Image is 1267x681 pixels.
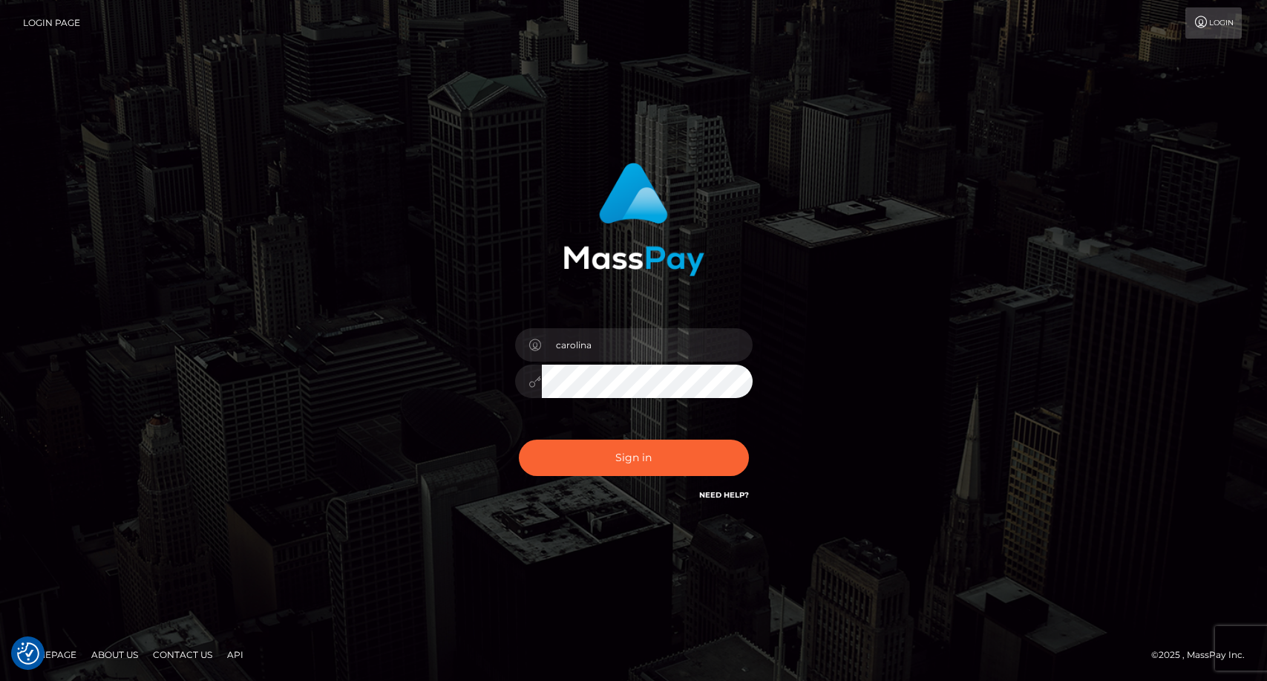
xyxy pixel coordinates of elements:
[17,642,39,665] button: Consent Preferences
[699,490,749,500] a: Need Help?
[85,643,144,666] a: About Us
[1151,647,1256,663] div: © 2025 , MassPay Inc.
[147,643,218,666] a: Contact Us
[16,643,82,666] a: Homepage
[519,440,749,476] button: Sign in
[563,163,704,276] img: MassPay Login
[1185,7,1242,39] a: Login
[17,642,39,665] img: Revisit consent button
[542,328,753,362] input: Username...
[221,643,249,666] a: API
[23,7,80,39] a: Login Page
